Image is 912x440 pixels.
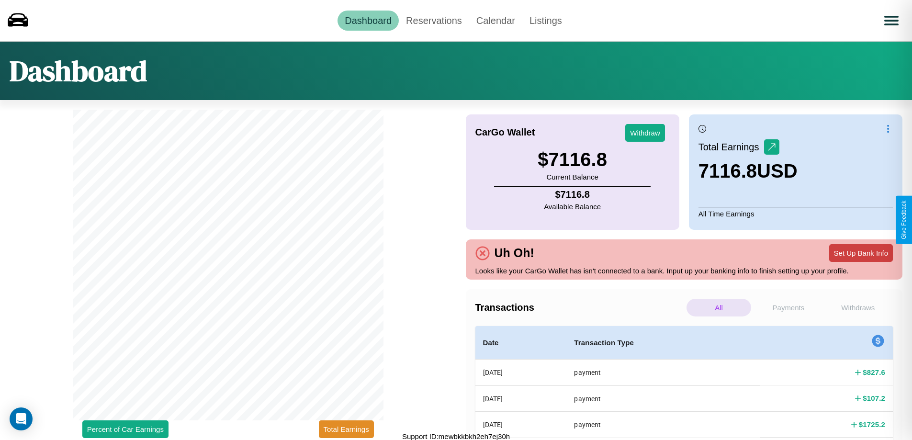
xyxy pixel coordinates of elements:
p: Looks like your CarGo Wallet has isn't connected to a bank. Input up your banking info to finish ... [475,264,893,277]
h3: $ 7116.8 [538,149,607,170]
p: Payments [756,299,821,316]
p: Withdraws [826,299,890,316]
h4: $ 1725.2 [859,419,885,429]
p: Available Balance [544,200,601,213]
h4: Uh Oh! [490,246,539,260]
h4: $ 827.6 [863,367,885,377]
p: All Time Earnings [698,207,893,220]
h4: $ 107.2 [863,393,885,403]
th: payment [566,385,760,411]
button: Open menu [878,7,905,34]
a: Reservations [399,11,469,31]
a: Listings [522,11,569,31]
h4: $ 7116.8 [544,189,601,200]
th: [DATE] [475,412,567,438]
button: Set Up Bank Info [829,244,893,262]
div: Open Intercom Messenger [10,407,33,430]
button: Withdraw [625,124,665,142]
h3: 7116.8 USD [698,160,798,182]
button: Percent of Car Earnings [82,420,169,438]
h4: Transactions [475,302,684,313]
p: All [687,299,751,316]
th: [DATE] [475,385,567,411]
p: Current Balance [538,170,607,183]
h4: CarGo Wallet [475,127,535,138]
h1: Dashboard [10,51,147,90]
th: payment [566,360,760,386]
p: Total Earnings [698,138,764,156]
h4: Date [483,337,559,349]
div: Give Feedback [901,201,907,239]
th: [DATE] [475,360,567,386]
h4: Transaction Type [574,337,753,349]
a: Dashboard [338,11,399,31]
a: Calendar [469,11,522,31]
button: Total Earnings [319,420,374,438]
th: payment [566,412,760,438]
